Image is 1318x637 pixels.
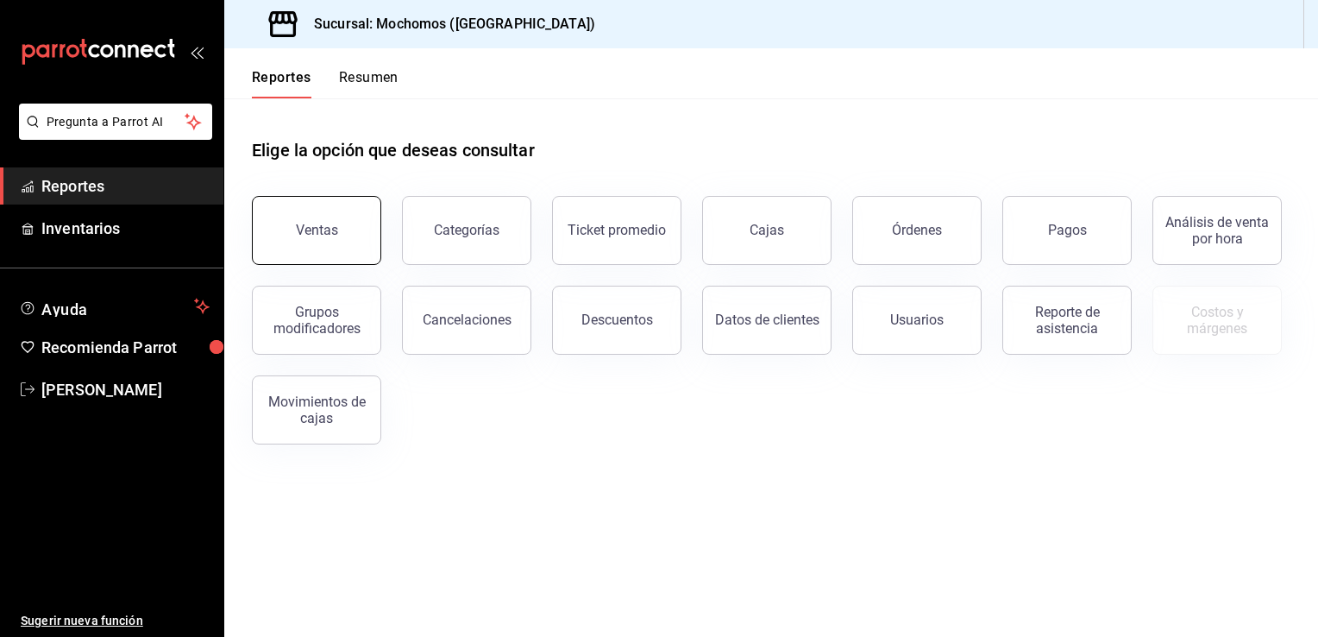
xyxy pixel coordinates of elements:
div: Ventas [296,222,338,238]
span: Recomienda Parrot [41,336,210,359]
span: Sugerir nueva función [21,612,210,630]
span: Ayuda [41,296,187,317]
button: Categorías [402,196,531,265]
h3: Sucursal: Mochomos ([GEOGRAPHIC_DATA]) [300,14,595,35]
div: Usuarios [890,312,944,328]
span: Reportes [41,174,210,198]
div: Cajas [750,222,784,238]
button: Ticket promedio [552,196,681,265]
div: Ticket promedio [568,222,666,238]
h1: Elige la opción que deseas consultar [252,137,535,163]
button: Órdenes [852,196,982,265]
div: Categorías [434,222,499,238]
div: Pagos [1048,222,1087,238]
span: Inventarios [41,217,210,240]
button: Análisis de venta por hora [1152,196,1282,265]
div: Descuentos [581,312,653,328]
div: Costos y márgenes [1164,304,1271,337]
div: Reporte de asistencia [1014,304,1120,337]
button: Ventas [252,196,381,265]
span: Pregunta a Parrot AI [47,113,185,131]
span: [PERSON_NAME] [41,378,210,401]
button: Descuentos [552,286,681,355]
div: Movimientos de cajas [263,394,370,426]
button: Reporte de asistencia [1002,286,1132,355]
div: Órdenes [892,222,942,238]
button: Grupos modificadores [252,286,381,355]
button: Movimientos de cajas [252,375,381,445]
div: navigation tabs [252,69,399,98]
a: Pregunta a Parrot AI [12,125,212,143]
div: Cancelaciones [423,312,512,328]
div: Grupos modificadores [263,304,370,337]
button: Pregunta a Parrot AI [19,104,212,140]
div: Análisis de venta por hora [1164,214,1271,247]
button: open_drawer_menu [190,45,204,59]
button: Resumen [339,69,399,98]
button: Reportes [252,69,311,98]
button: Contrata inventarios para ver este reporte [1152,286,1282,355]
div: Datos de clientes [715,312,819,328]
button: Datos de clientes [702,286,832,355]
button: Cancelaciones [402,286,531,355]
button: Cajas [702,196,832,265]
button: Pagos [1002,196,1132,265]
button: Usuarios [852,286,982,355]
